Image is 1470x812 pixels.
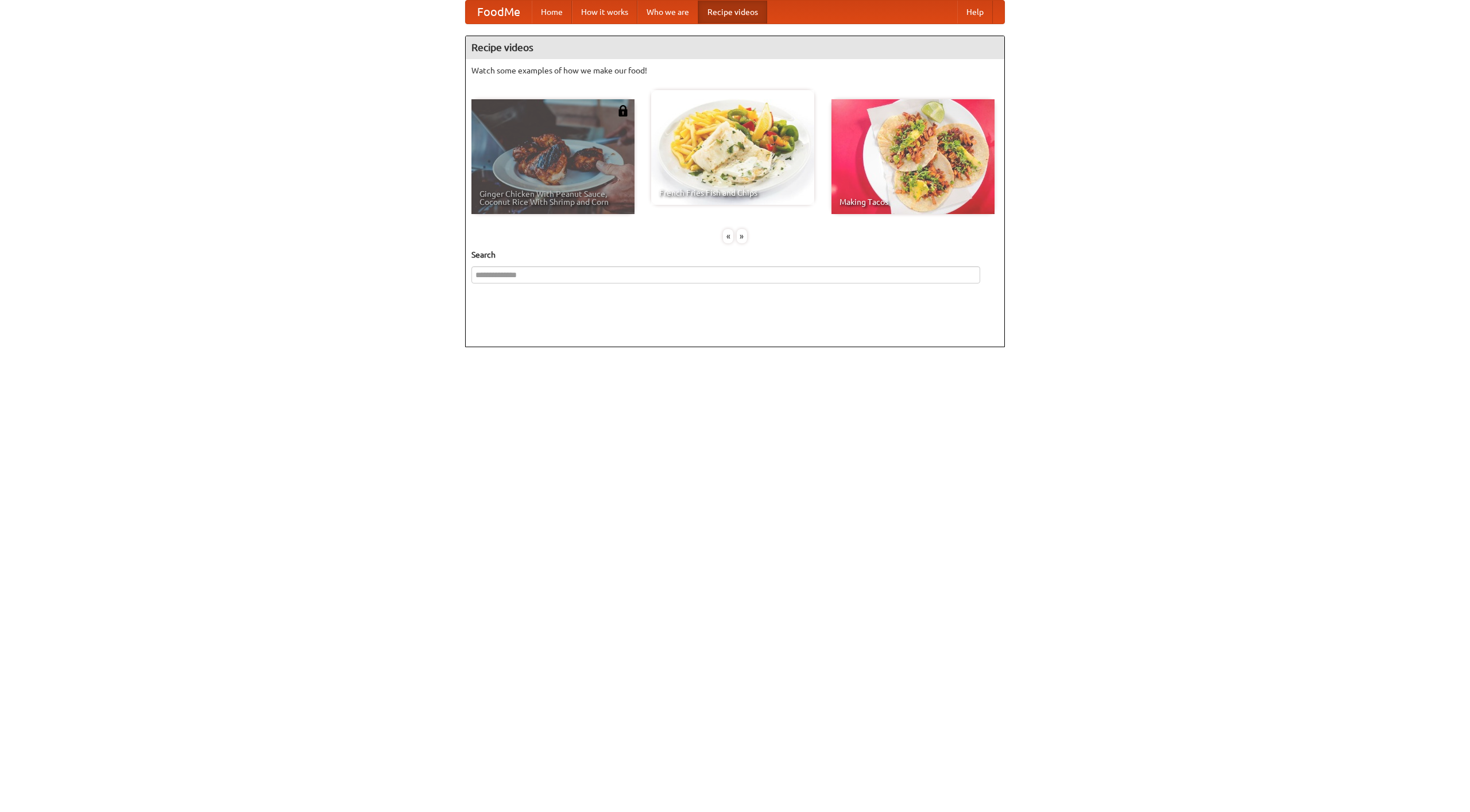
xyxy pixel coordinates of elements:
h4: Recipe videos [466,36,1004,59]
a: FoodMe [466,1,532,24]
a: Making Tacos [831,99,995,214]
a: Home [532,1,572,24]
p: Watch some examples of how we make our food! [471,65,999,76]
a: Help [957,1,993,24]
div: « [723,229,733,243]
a: Who we are [637,1,698,24]
h5: Search [471,249,999,261]
span: French Fries Fish and Chips [659,189,806,197]
span: Making Tacos [840,198,987,206]
a: French Fries Fish and Chips [651,90,814,205]
a: How it works [572,1,637,24]
div: » [737,229,747,243]
a: Recipe videos [698,1,767,24]
img: 483408.png [617,105,629,116]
